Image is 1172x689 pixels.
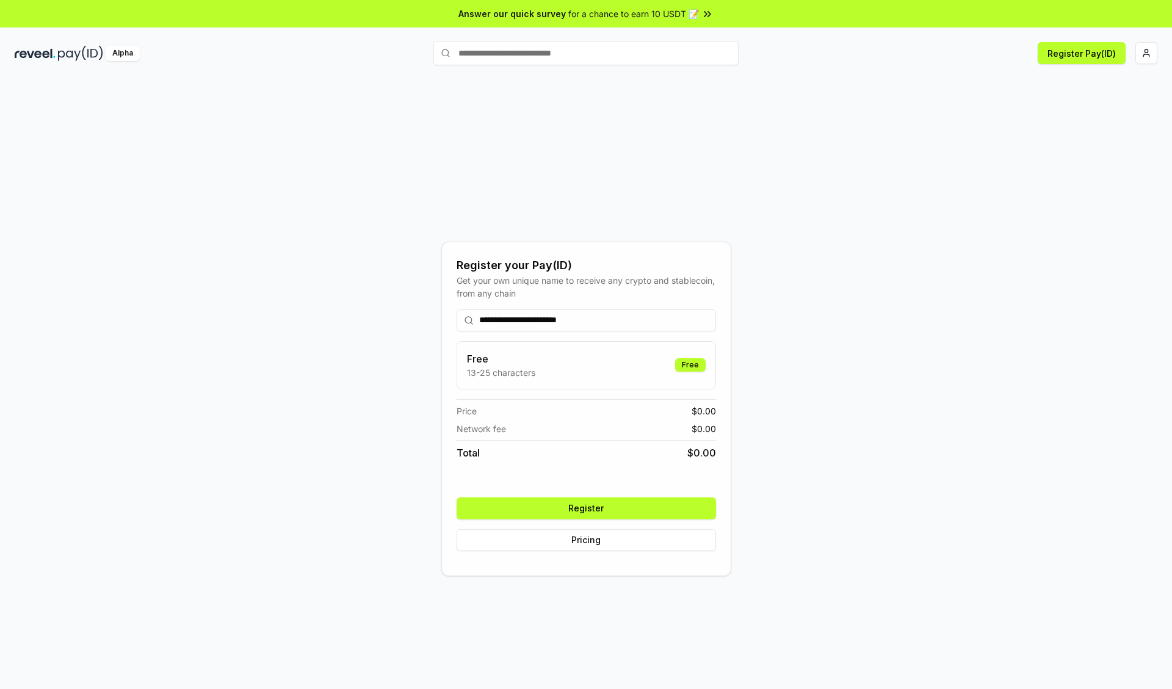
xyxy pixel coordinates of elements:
[467,366,535,379] p: 13-25 characters
[457,405,477,417] span: Price
[568,7,699,20] span: for a chance to earn 10 USDT 📝
[457,529,716,551] button: Pricing
[457,274,716,300] div: Get your own unique name to receive any crypto and stablecoin, from any chain
[1038,42,1126,64] button: Register Pay(ID)
[457,257,716,274] div: Register your Pay(ID)
[457,422,506,435] span: Network fee
[692,405,716,417] span: $ 0.00
[692,422,716,435] span: $ 0.00
[467,352,535,366] h3: Free
[457,446,480,460] span: Total
[458,7,566,20] span: Answer our quick survey
[687,446,716,460] span: $ 0.00
[106,46,140,61] div: Alpha
[58,46,103,61] img: pay_id
[675,358,706,372] div: Free
[15,46,56,61] img: reveel_dark
[457,497,716,519] button: Register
